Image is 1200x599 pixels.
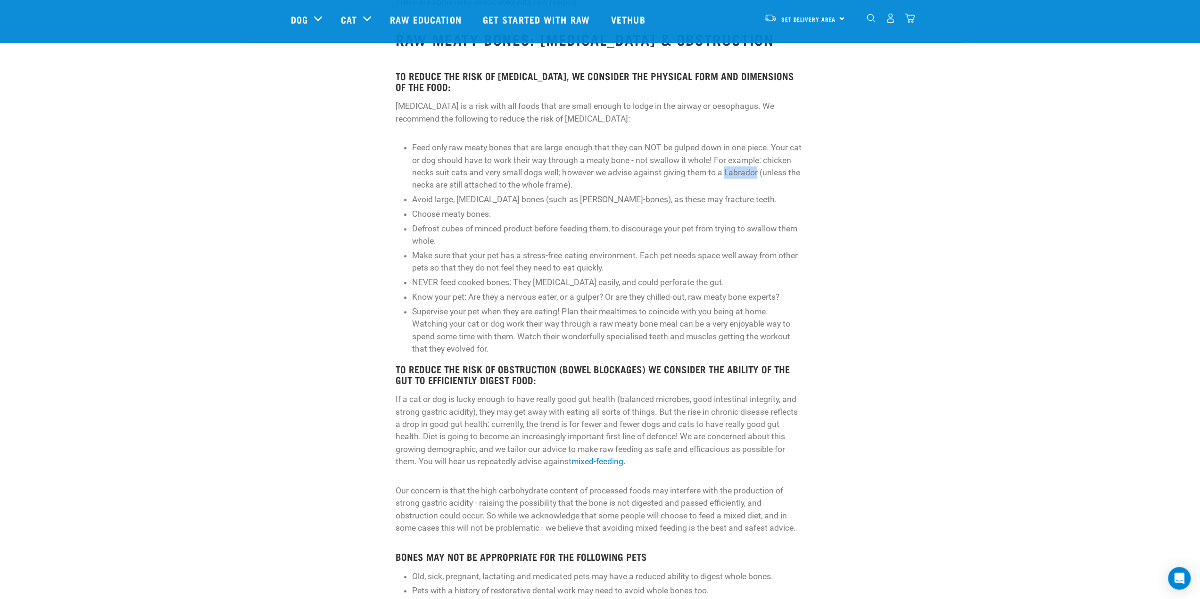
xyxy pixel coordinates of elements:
a: Dog [291,12,308,26]
li: Feed only raw meaty bones that are large enough that they can NOT be gulped down in one piece. Yo... [412,141,804,191]
h4: BONES MAY NOT BE APPROPRIATE FOR THE FOLLOWING PETS [396,551,804,562]
img: home-icon@2x.png [905,13,915,23]
li: NEVER feed cooked bones: They [MEDICAL_DATA] easily, and could perforate the gut. [412,276,804,288]
a: Cat [341,12,357,26]
img: van-moving.png [764,14,777,22]
p: If a cat or dog is lucky enough to have really good gut health (balanced microbes, good intestina... [396,393,804,468]
img: home-icon-1@2x.png [867,14,876,23]
li: Supervise your pet when they are eating! Plan their mealtimes to coincide with you being at home.... [412,305,804,355]
li: Pets with a history of restorative dental work may need to avoid whole bones too. [412,584,804,597]
li: Old, sick, pregnant, lactating and medicated pets may have a reduced ability to digest whole bones. [412,570,804,583]
h4: TO REDUCE THE RISK OF [MEDICAL_DATA], WE CONSIDER THE PHYSICAL FORM AND DIMENSIONS OF THE FOOD: [396,70,804,92]
a: Get started with Raw [473,0,602,38]
span: Set Delivery Area [781,17,836,21]
h4: TO REDUCE THE RISK OF OBSTRUCTION (BOWEL BLOCKAGES) WE CONSIDER THE ABILITY OF THE GUT TO EFFICIE... [396,363,804,386]
li: Make sure that your pet has a stress-free eating environment. Each pet needs space well away from... [412,249,804,274]
li: Know your pet: Are they a nervous eater, or a gulper? Or are they chilled-out, raw meaty bone exp... [412,291,804,303]
a: mixed-feeding. [571,457,626,466]
li: Avoid large, [MEDICAL_DATA] bones (such as [PERSON_NAME]-bones), as these may fracture teeth. [412,193,804,205]
p: [MEDICAL_DATA] is a risk with all foods that are small enough to lodge in the airway or oesophagu... [396,100,804,125]
img: user.png [886,13,895,23]
li: Choose meaty bones. [412,208,804,220]
p: Our concern is that the high carbohydrate content of processed foods may interfere with the produ... [396,484,804,534]
a: Vethub [602,0,657,38]
div: Open Intercom Messenger [1168,567,1191,590]
li: Defrost cubes of minced product before feeding them, to discourage your pet from trying to swallo... [412,222,804,247]
a: Raw Education [381,0,473,38]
